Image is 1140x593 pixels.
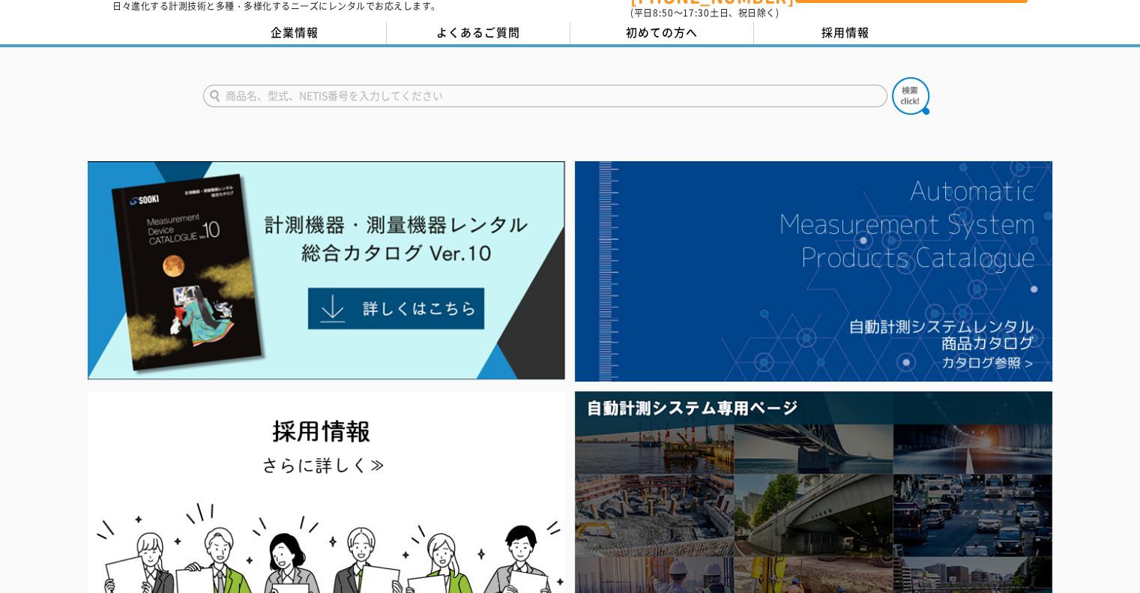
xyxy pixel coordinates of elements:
p: 日々進化する計測技術と多種・多様化するニーズにレンタルでお応えします。 [112,1,441,10]
span: (平日 ～ 土日、祝日除く) [630,6,779,19]
img: Catalog Ver10 [88,161,565,380]
input: 商品名、型式、NETIS番号を入力してください [203,85,887,107]
img: btn_search.png [892,77,929,115]
span: 初めての方へ [626,24,698,40]
span: 8:50 [653,6,674,19]
a: 採用情報 [754,22,938,44]
a: 企業情報 [203,22,387,44]
span: 17:30 [683,6,710,19]
a: 初めての方へ [570,22,754,44]
img: 自動計測システムカタログ [575,161,1052,382]
a: よくあるご質問 [387,22,570,44]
